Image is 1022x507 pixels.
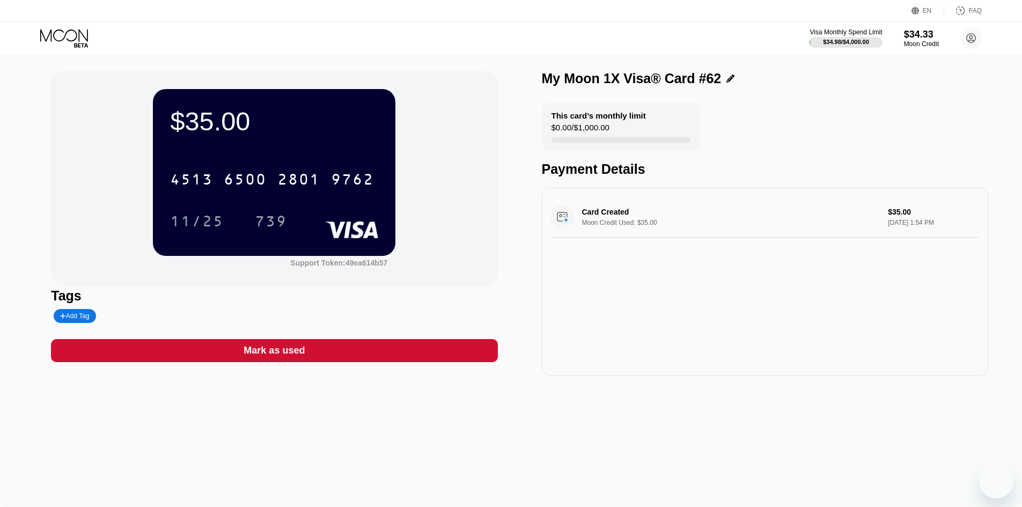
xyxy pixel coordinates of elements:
div: $35.00 [170,106,378,136]
div: 11/25 [170,214,224,231]
div: Support Token:49ea614b57 [290,259,387,267]
div: 4513650028019762 [164,166,380,193]
div: FAQ [944,5,982,16]
div: Support Token: 49ea614b57 [290,259,387,267]
div: Visa Monthly Spend Limit$34.98/$4,000.00 [810,28,882,48]
div: This card’s monthly limit [552,111,646,120]
div: FAQ [969,7,982,14]
div: 6500 [224,172,267,189]
iframe: Button to launch messaging window [979,464,1013,498]
div: 9762 [331,172,374,189]
div: Mark as used [244,344,305,357]
div: 739 [255,214,287,231]
div: 4513 [170,172,213,189]
div: EN [911,5,944,16]
div: EN [923,7,932,14]
div: $0.00 / $1,000.00 [552,123,609,137]
div: 739 [247,208,295,234]
div: Payment Details [542,161,988,177]
div: $34.33Moon Credit [904,29,939,48]
div: $34.33 [904,29,939,40]
div: $34.98 / $4,000.00 [823,39,869,45]
div: Visa Monthly Spend Limit [810,28,882,36]
div: 11/25 [162,208,232,234]
div: Mark as used [51,339,497,362]
div: Tags [51,288,497,304]
div: Add Tag [54,309,95,323]
div: Moon Credit [904,40,939,48]
div: Add Tag [60,312,89,320]
div: 2801 [277,172,320,189]
div: My Moon 1X Visa® Card #62 [542,71,722,86]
